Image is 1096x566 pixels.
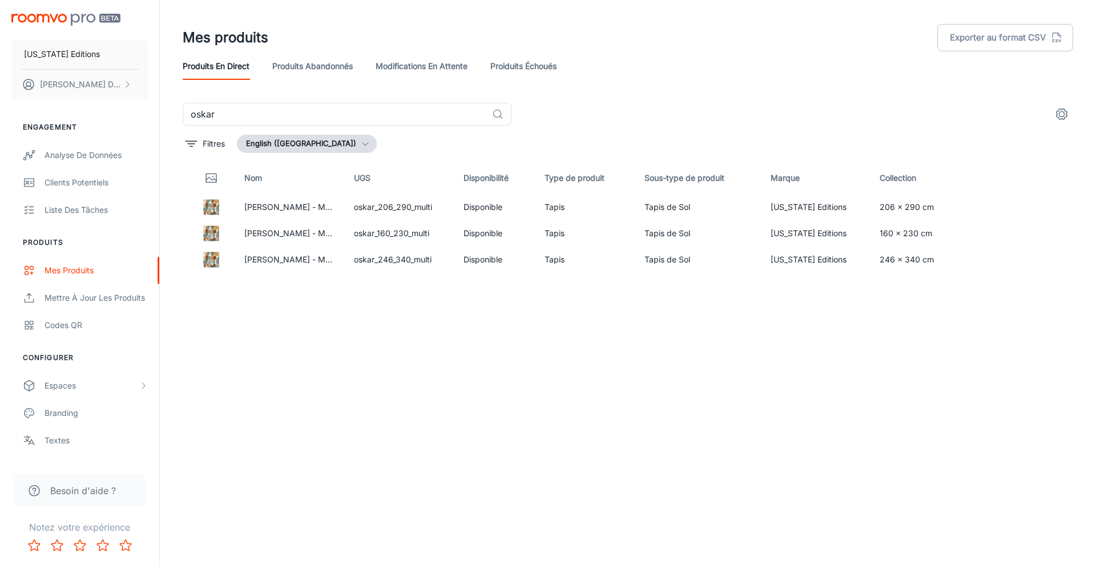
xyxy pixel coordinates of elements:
p: Filtres [203,138,225,150]
td: 160 x 230 cm [871,220,964,246]
button: Rate 1 star [23,534,46,557]
button: [US_STATE] Editions [11,39,148,69]
div: Codes QR [45,319,148,331]
button: Exporter au format CSV [937,24,1073,51]
td: Tapis [535,194,635,220]
button: [PERSON_NAME] Diallo [11,70,148,99]
th: Nom [235,162,345,194]
img: Roomvo PRO Beta [11,14,120,26]
a: Produits en direct [183,52,249,80]
p: [US_STATE] Editions [24,48,100,60]
th: Marque [761,162,871,194]
button: English ([GEOGRAPHIC_DATA]) [237,135,377,153]
div: Textes [45,434,148,447]
span: Besoin d'aide ? [50,484,116,498]
p: Notez votre expérience [9,520,150,534]
th: Sous-type de produit [635,162,761,194]
td: Disponible [454,194,535,220]
a: Modifications en attente [376,52,468,80]
h1: Mes produits [183,27,268,48]
th: UGS [345,162,454,194]
p: [PERSON_NAME] Diallo [40,78,120,91]
a: Produits abandonnés [272,52,353,80]
div: Espaces [45,379,139,392]
th: Collection [871,162,964,194]
div: Liste des tâches [45,204,148,216]
a: [PERSON_NAME] - Multi [244,254,336,264]
div: Mettre à jour les produits [45,292,148,304]
a: Proiduits Échoués [490,52,557,80]
td: Tapis [535,220,635,246]
a: [PERSON_NAME] - Multi [244,202,336,212]
th: Disponibilité [454,162,535,194]
input: Chercher [183,103,487,126]
div: Clients potentiels [45,176,148,189]
button: Rate 2 star [46,534,68,557]
td: Disponible [454,246,535,273]
button: filter [183,135,228,153]
td: [US_STATE] Editions [761,220,871,246]
a: [PERSON_NAME] - Multi [244,228,336,238]
td: Tapis de Sol [635,246,761,273]
td: Tapis de Sol [635,220,761,246]
button: Rate 5 star [114,534,137,557]
div: Branding [45,407,148,419]
td: oskar_160_230_multi [345,220,454,246]
button: settings [1050,103,1073,126]
td: [US_STATE] Editions [761,194,871,220]
td: 206 x 290 cm [871,194,964,220]
td: 246 x 340 cm [871,246,964,273]
svg: Thumbnail [204,171,218,185]
td: oskar_206_290_multi [345,194,454,220]
div: Analyse de données [45,149,148,161]
button: Rate 4 star [91,534,114,557]
div: Mes produits [45,264,148,277]
td: Tapis [535,246,635,273]
td: Disponible [454,220,535,246]
td: [US_STATE] Editions [761,246,871,273]
td: Tapis de Sol [635,194,761,220]
th: Type de produit [535,162,635,194]
button: Rate 3 star [68,534,91,557]
td: oskar_246_340_multi [345,246,454,273]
